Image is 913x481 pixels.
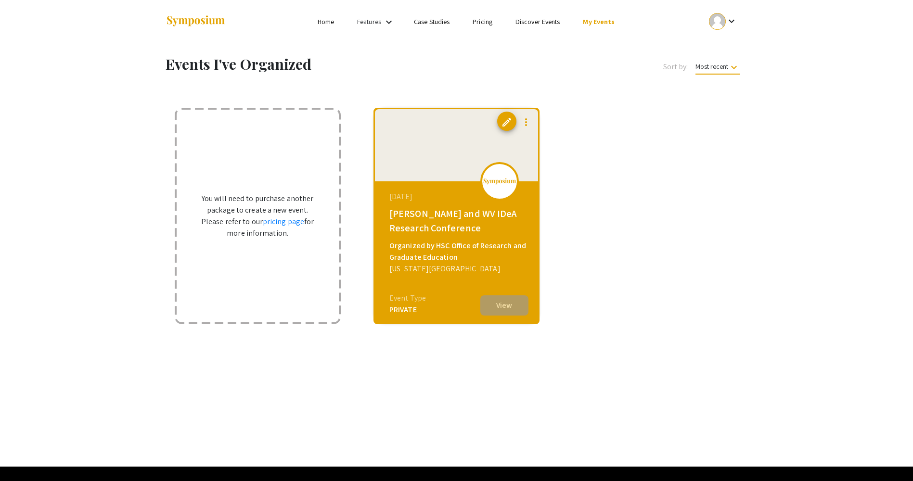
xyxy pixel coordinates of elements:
div: [DATE] [389,191,526,203]
img: logo_v2.png [483,178,516,185]
button: Most recent [688,58,747,75]
span: Most recent [695,62,740,75]
a: Pricing [473,17,492,26]
a: Features [357,17,381,26]
button: View [480,295,528,316]
a: Discover Events [515,17,560,26]
div: [US_STATE][GEOGRAPHIC_DATA] [389,263,526,275]
img: Symposium by ForagerOne [166,15,226,28]
div: You will need to purchase another package to create a new event. Please refer to our for more inf... [179,112,336,320]
button: Expand account dropdown [699,11,747,32]
div: Event Type [389,292,426,304]
div: Organized by HSC Office of Research and Graduate Education [389,240,526,263]
button: edit [497,112,516,131]
div: [PERSON_NAME] and WV IDeA Research Conference [389,206,526,235]
h1: Events I've Organized [166,55,499,73]
a: Home [318,17,334,26]
mat-icon: keyboard_arrow_down [728,62,740,73]
mat-icon: Expand account dropdown [726,15,737,27]
a: My Events [583,17,615,26]
mat-icon: more_vert [520,116,532,128]
div: PRIVATE [389,304,426,316]
span: Sort by: [663,61,688,73]
iframe: Chat [7,438,41,474]
span: edit [501,116,513,128]
mat-icon: Expand Features list [383,16,395,28]
a: Case Studies [414,17,450,26]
